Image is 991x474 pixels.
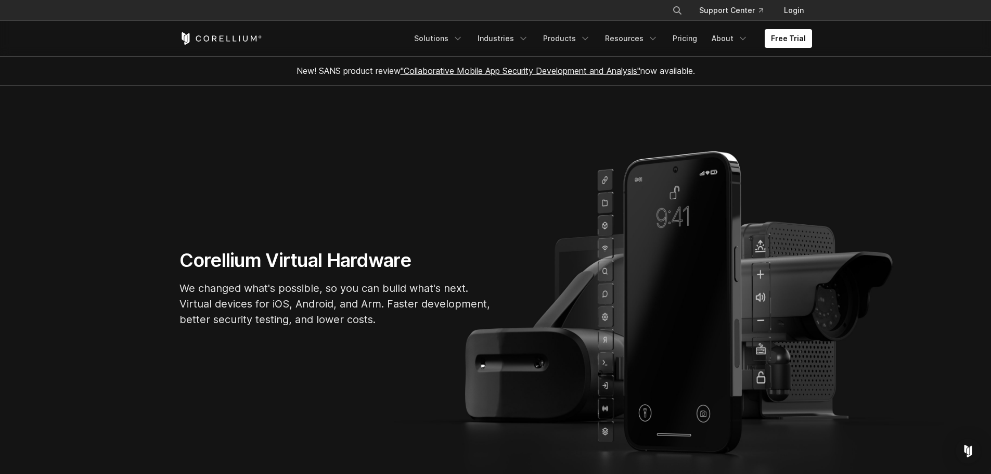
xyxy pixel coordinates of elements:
a: Solutions [408,29,469,48]
a: Resources [599,29,664,48]
a: About [705,29,754,48]
a: Login [776,1,812,20]
button: Search [668,1,687,20]
span: New! SANS product review now available. [297,66,695,76]
a: Corellium Home [179,32,262,45]
a: Support Center [691,1,771,20]
a: "Collaborative Mobile App Security Development and Analysis" [401,66,640,76]
a: Products [537,29,597,48]
p: We changed what's possible, so you can build what's next. Virtual devices for iOS, Android, and A... [179,280,492,327]
div: Navigation Menu [660,1,812,20]
div: Open Intercom Messenger [956,439,981,464]
h1: Corellium Virtual Hardware [179,249,492,272]
div: Navigation Menu [408,29,812,48]
a: Free Trial [765,29,812,48]
a: Industries [471,29,535,48]
a: Pricing [666,29,703,48]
